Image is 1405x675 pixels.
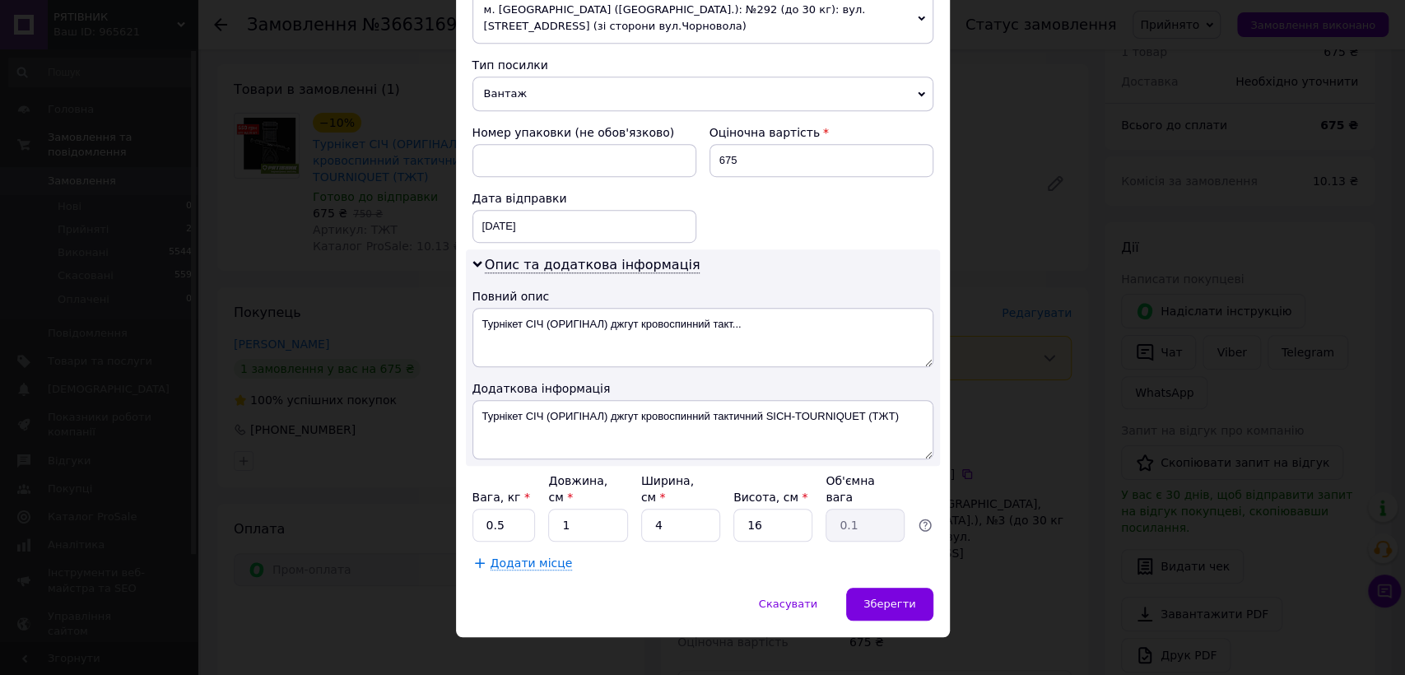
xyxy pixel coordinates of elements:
div: Додаткова інформація [472,380,933,397]
label: Довжина, см [548,474,607,504]
div: Повний опис [472,288,933,305]
textarea: Турнікет СІЧ (ОРИГІНАЛ) джгут кровоспинний тактичний SICH-TOURNIQUET (ТЖТ) [472,400,933,459]
span: Тип посилки [472,58,548,72]
span: Додати місце [491,556,573,570]
div: Дата відправки [472,190,696,207]
label: Вага, кг [472,491,530,504]
div: Об'ємна вага [826,472,905,505]
div: Номер упаковки (не обов'язково) [472,124,696,141]
label: Висота, см [733,491,807,504]
label: Ширина, см [641,474,694,504]
span: Вантаж [472,77,933,111]
span: Скасувати [759,598,817,610]
div: Оціночна вартість [709,124,933,141]
span: Зберегти [863,598,915,610]
textarea: Турнікет СІЧ (ОРИГІНАЛ) джгут кровоспинний такт... [472,308,933,367]
span: Опис та додаткова інформація [485,257,700,273]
